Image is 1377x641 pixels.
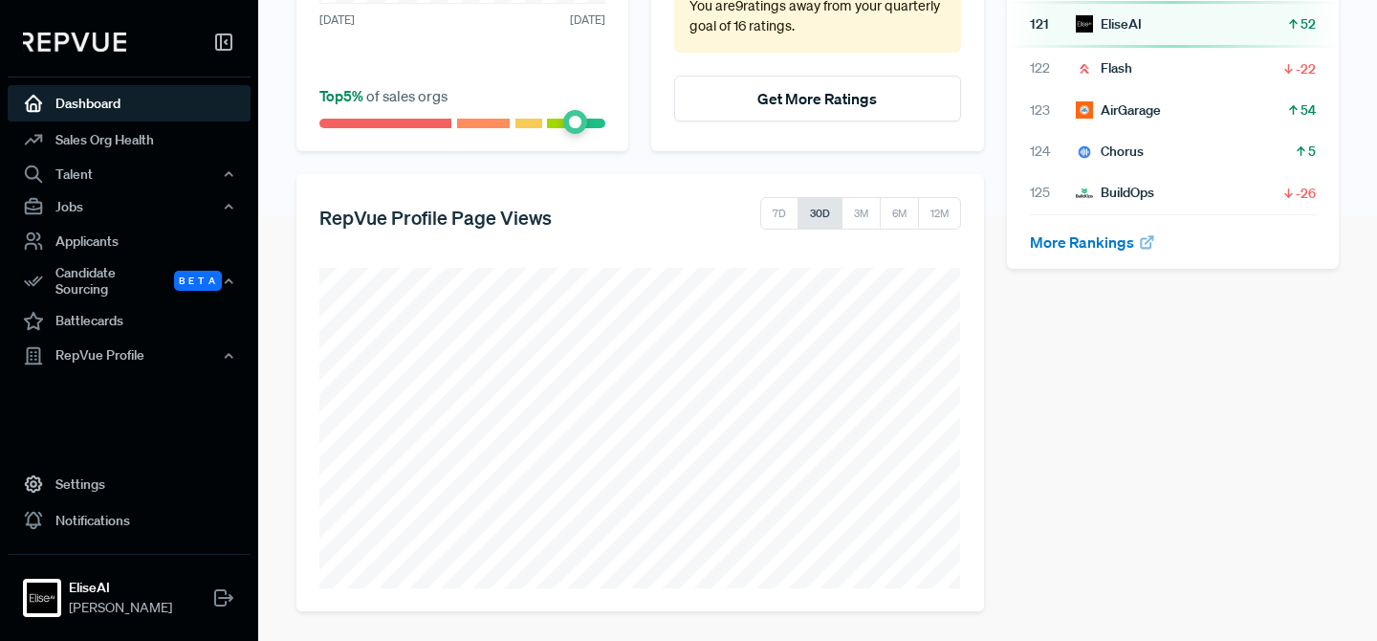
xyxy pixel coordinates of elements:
[760,197,798,230] button: 7D
[8,502,251,539] a: Notifications
[8,259,251,303] button: Candidate Sourcing Beta
[1076,14,1142,34] div: EliseAI
[1076,60,1093,77] img: Flash
[8,85,251,122] a: Dashboard
[1030,232,1156,252] a: More Rankings
[1308,142,1316,161] span: 5
[8,190,251,223] button: Jobs
[570,11,605,29] span: [DATE]
[1076,100,1161,121] div: AirGarage
[8,340,251,372] button: RepVue Profile
[8,158,251,190] button: Talent
[1076,144,1093,161] img: Chorus
[319,11,355,29] span: [DATE]
[8,554,251,626] a: EliseAIEliseAI[PERSON_NAME]
[319,86,448,105] span: of sales orgs
[1030,183,1076,203] span: 125
[918,197,961,230] button: 12M
[880,197,919,230] button: 6M
[1030,142,1076,162] span: 124
[674,76,960,122] button: Get More Ratings
[23,33,126,52] img: RepVue
[1300,100,1316,120] span: 54
[319,86,366,105] span: Top 5 %
[1076,58,1132,78] div: Flash
[1030,100,1076,121] span: 123
[1076,142,1144,162] div: Chorus
[798,197,842,230] button: 30D
[1300,14,1316,33] span: 52
[1030,58,1076,78] span: 122
[8,303,251,340] a: Battlecards
[27,583,57,613] img: EliseAI
[8,259,251,303] div: Candidate Sourcing
[69,578,172,598] strong: EliseAI
[8,223,251,259] a: Applicants
[1076,15,1093,33] img: EliseAI
[841,197,881,230] button: 3M
[319,206,552,229] h5: RepVue Profile Page Views
[8,466,251,502] a: Settings
[1030,14,1076,34] span: 121
[1076,101,1093,119] img: AirGarage
[69,598,172,618] span: [PERSON_NAME]
[1296,184,1316,203] span: -26
[1076,185,1093,202] img: BuildOps
[1296,59,1316,78] span: -22
[1076,183,1154,203] div: BuildOps
[174,271,222,291] span: Beta
[8,122,251,158] a: Sales Org Health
